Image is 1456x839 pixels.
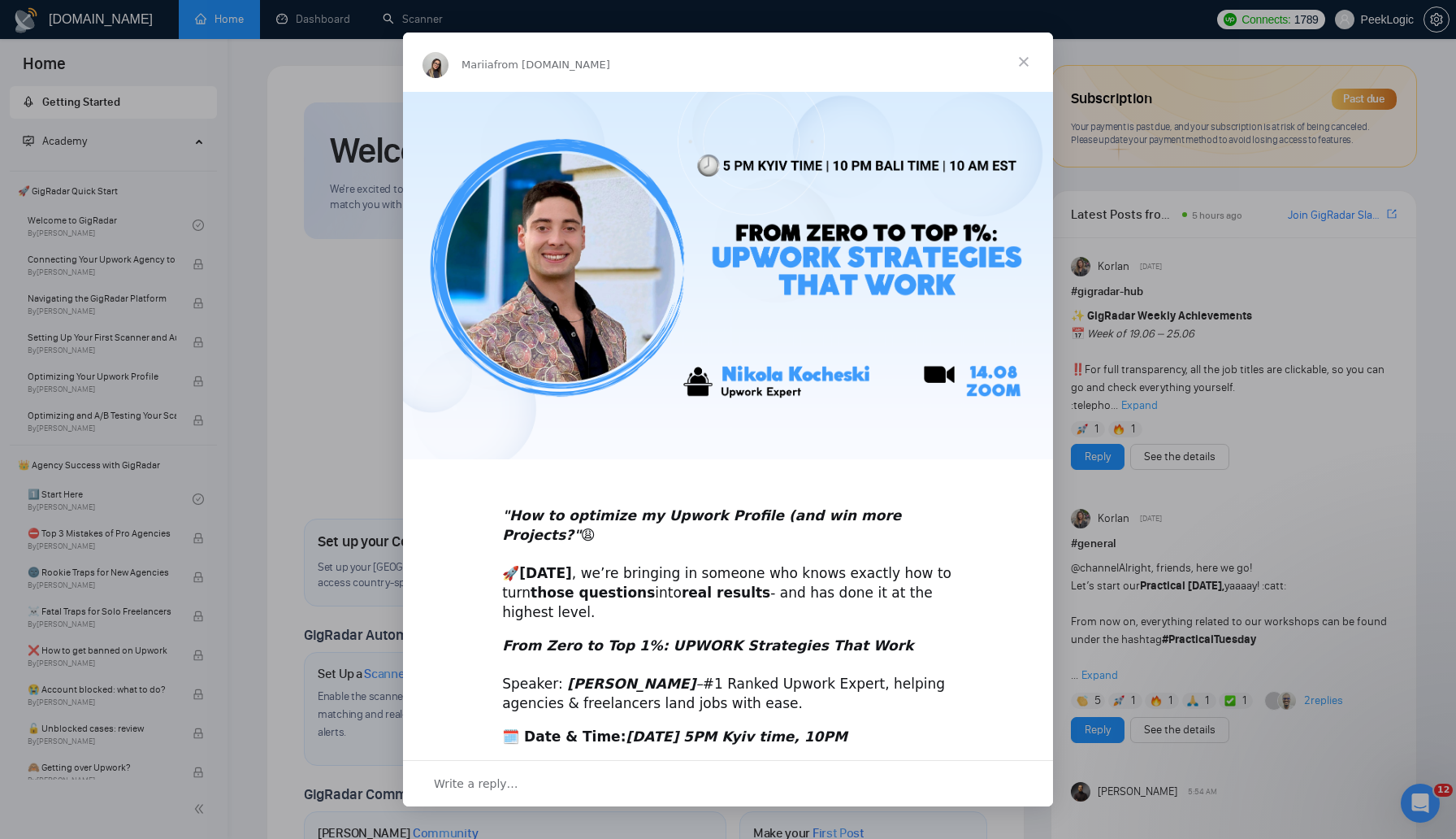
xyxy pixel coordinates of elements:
div: Open conversation and reply [403,760,1053,806]
span: Mariia [461,59,494,71]
b: those questions [531,585,655,601]
span: Close [994,33,1053,91]
b: [PERSON_NAME] [567,676,695,692]
span: from [DOMAIN_NAME] [494,59,610,71]
b: 🗓️ Date & Time: [502,728,847,764]
b: 😩 [502,507,901,543]
div: 📍 👉 [502,728,954,824]
b: [DATE] [519,565,572,581]
i: [DATE] 5PM Kyiv time, 10PM [GEOGRAPHIC_DATA] time, 10AM EST [502,728,847,764]
b: real results [682,585,770,601]
i: "How to optimize my Upwork Profile (and win more Projects?" [502,507,901,543]
div: 🚀 , we’re bringing in someone who knows exactly how to turn into - and has done it at the highest... [502,487,954,623]
i: – [563,676,703,692]
span: Write a reply… [434,773,518,794]
img: Profile image for Mariia [422,52,448,78]
div: Speaker: #1 Ranked Upwork Expert, helping agencies & freelancers land jobs with ease. [502,637,954,714]
i: From Zero to Top 1%: UPWORK Strategies That Work [502,637,913,654]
